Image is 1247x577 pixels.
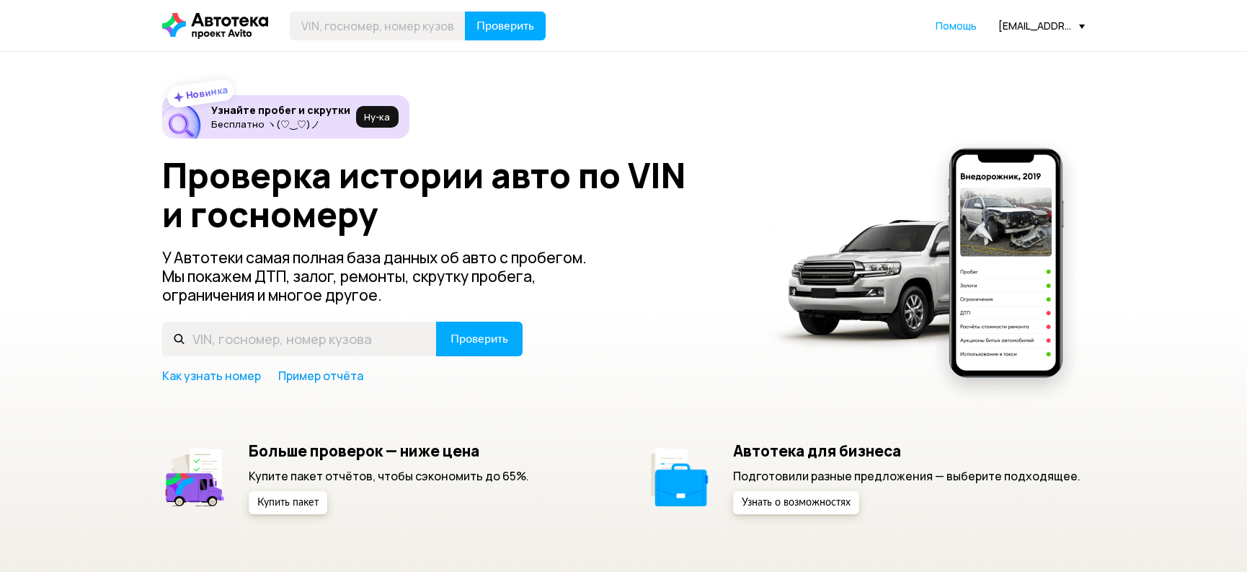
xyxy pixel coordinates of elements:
p: Подготовили разные предложения — выберите подходящее. [733,468,1080,484]
span: Проверить [451,333,508,345]
p: Бесплатно ヽ(♡‿♡)ノ [211,118,350,130]
a: Помощь [936,19,977,33]
button: Купить пакет [249,491,327,514]
button: Проверить [465,12,546,40]
h5: Больше проверок — ниже цена [249,441,529,460]
span: Узнать о возможностях [742,498,851,508]
span: Ну‑ка [364,111,390,123]
p: У Автотеки самая полная база данных об авто с пробегом. Мы покажем ДТП, залог, ремонты, скрутку п... [162,248,611,304]
h5: Автотека для бизнеса [733,441,1080,460]
span: Проверить [476,20,534,32]
a: Пример отчёта [278,368,363,384]
button: Проверить [436,322,523,356]
span: Помощь [936,19,977,32]
input: VIN, госномер, номер кузова [162,322,437,356]
h6: Узнайте пробег и скрутки [211,104,350,117]
p: Купите пакет отчётов, чтобы сэкономить до 65%. [249,468,529,484]
span: Купить пакет [257,498,319,508]
h1: Проверка истории авто по VIN и госномеру [162,156,748,234]
button: Узнать о возможностях [733,491,859,514]
a: Как узнать номер [162,368,261,384]
input: VIN, госномер, номер кузова [290,12,466,40]
strong: Новинка [185,83,229,102]
div: [EMAIL_ADDRESS][DOMAIN_NAME] [998,19,1085,32]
